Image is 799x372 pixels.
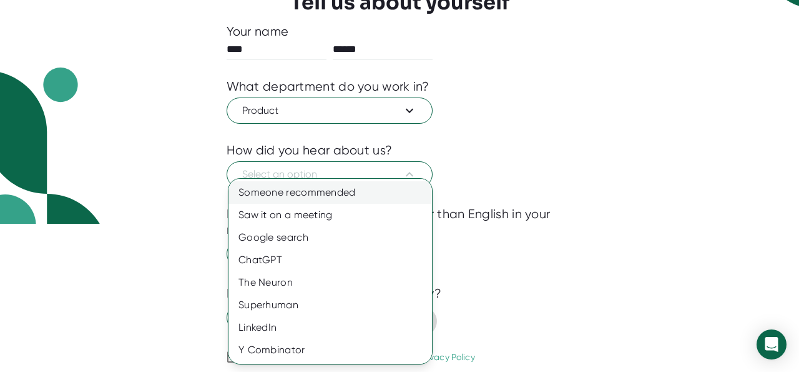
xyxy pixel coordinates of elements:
[228,294,432,316] div: Superhuman
[757,329,787,359] div: Open Intercom Messenger
[228,316,432,339] div: LinkedIn
[228,226,432,249] div: Google search
[228,181,432,204] div: Someone recommended
[228,271,432,294] div: The Neuron
[228,249,432,271] div: ChatGPT
[228,339,432,361] div: Y Combinator
[228,204,432,226] div: Saw it on a meeting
